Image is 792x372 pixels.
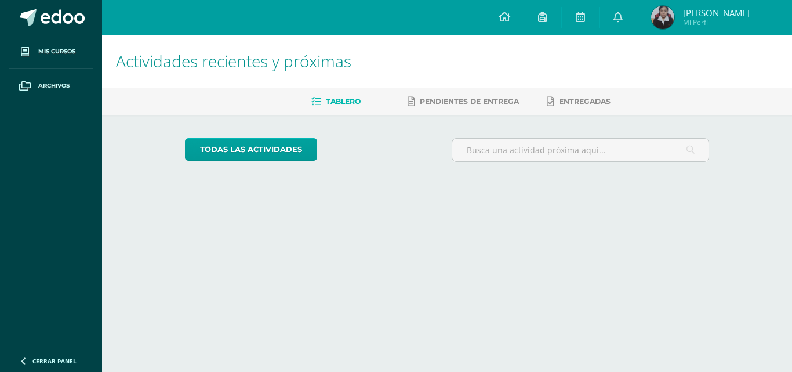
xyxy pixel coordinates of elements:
[185,138,317,161] a: todas las Actividades
[38,47,75,56] span: Mis cursos
[326,97,361,106] span: Tablero
[452,139,709,161] input: Busca una actividad próxima aquí...
[38,81,70,91] span: Archivos
[420,97,519,106] span: Pendientes de entrega
[116,50,351,72] span: Actividades recientes y próximas
[408,92,519,111] a: Pendientes de entrega
[651,6,674,29] img: 811eb68172a1c09fc9ed1ddb262b7c89.png
[311,92,361,111] a: Tablero
[9,35,93,69] a: Mis cursos
[9,69,93,103] a: Archivos
[683,17,750,27] span: Mi Perfil
[559,97,611,106] span: Entregadas
[547,92,611,111] a: Entregadas
[683,7,750,19] span: [PERSON_NAME]
[32,357,77,365] span: Cerrar panel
